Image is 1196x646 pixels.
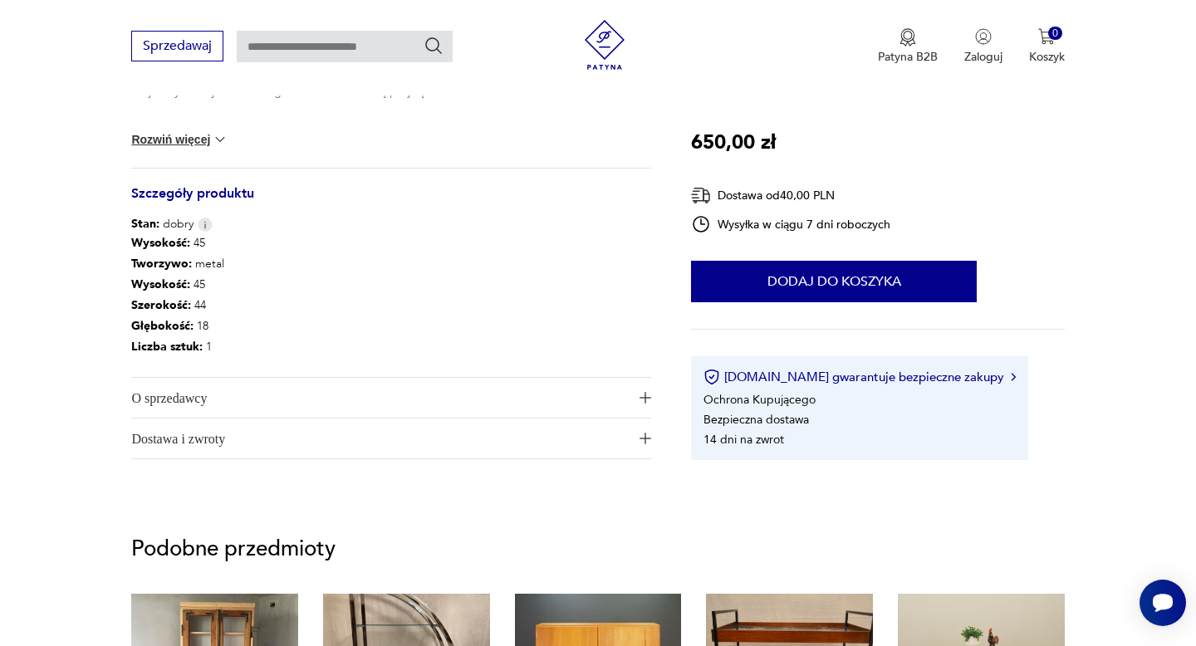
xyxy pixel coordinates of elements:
[212,131,228,148] img: chevron down
[131,418,628,458] span: Dostawa i zwroty
[899,28,916,46] img: Ikona medalu
[131,336,224,357] p: 1
[703,391,816,407] li: Ochrona Kupującego
[1038,28,1055,45] img: Ikona koszyka
[131,235,190,251] b: Wysokość :
[131,295,224,316] p: 44
[131,339,203,355] b: Liczba sztuk:
[703,369,1015,385] button: [DOMAIN_NAME] gwarantuje bezpieczne zakupy
[964,49,1002,65] p: Zaloguj
[131,31,223,61] button: Sprzedawaj
[975,28,992,45] img: Ikonka użytkownika
[1029,28,1065,65] button: 0Koszyk
[131,216,159,232] b: Stan:
[131,297,191,313] b: Szerokość :
[691,185,890,206] div: Dostawa od 40,00 PLN
[131,378,651,418] button: Ikona plusaO sprzedawcy
[131,253,224,274] p: metal
[580,20,630,70] img: Patyna - sklep z meblami i dekoracjami vintage
[703,431,784,447] li: 14 dni na zwrot
[878,49,938,65] p: Patyna B2B
[131,232,224,253] p: 45
[131,188,651,216] h3: Szczegóły produktu
[131,42,223,53] a: Sprzedawaj
[1011,373,1016,381] img: Ikona strzałki w prawo
[964,28,1002,65] button: Zaloguj
[131,539,1064,559] p: Podobne przedmioty
[131,378,628,418] span: O sprzedawcy
[131,318,194,334] b: Głębokość :
[640,392,651,404] img: Ikona plusa
[1029,49,1065,65] p: Koszyk
[878,28,938,65] a: Ikona medaluPatyna B2B
[878,28,938,65] button: Patyna B2B
[691,185,711,206] img: Ikona dostawy
[131,131,228,148] button: Rozwiń więcej
[131,216,194,232] span: dobry
[691,261,977,302] button: Dodaj do koszyka
[131,256,192,272] b: Tworzywo :
[1048,27,1062,41] div: 0
[703,411,809,427] li: Bezpieczna dostawa
[691,214,890,234] div: Wysyłka w ciągu 7 dni roboczych
[1140,580,1186,626] iframe: Smartsupp widget button
[131,277,190,292] b: Wysokość :
[691,127,776,159] p: 650,00 zł
[703,369,720,385] img: Ikona certyfikatu
[131,274,224,295] p: 45
[131,316,224,336] p: 18
[424,36,444,56] button: Szukaj
[640,433,651,444] img: Ikona plusa
[198,218,213,232] img: Info icon
[131,418,651,458] button: Ikona plusaDostawa i zwroty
